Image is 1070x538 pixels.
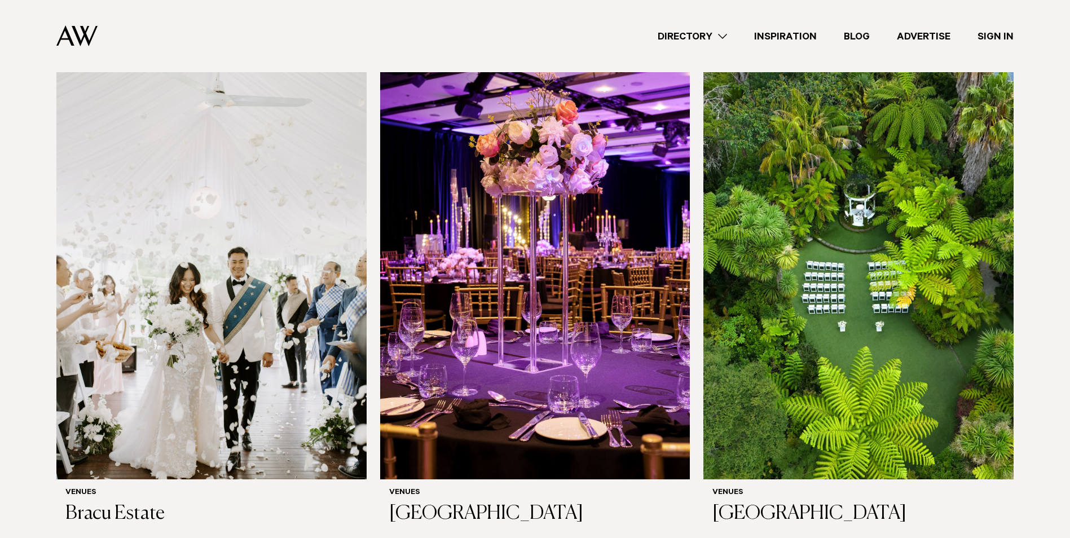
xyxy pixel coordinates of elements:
[830,29,883,44] a: Blog
[703,64,1014,535] a: Native bush wedding setting Venues [GEOGRAPHIC_DATA]
[389,488,681,498] h6: Venues
[741,29,830,44] a: Inspiration
[712,488,1005,498] h6: Venues
[56,64,367,535] a: Auckland Weddings Venues | Bracu Estate Venues Bracu Estate
[380,64,690,535] a: Auckland Weddings Venues | Pullman Auckland Hotel Venues [GEOGRAPHIC_DATA]
[56,25,98,46] img: Auckland Weddings Logo
[56,64,367,479] img: Auckland Weddings Venues | Bracu Estate
[389,502,681,526] h3: [GEOGRAPHIC_DATA]
[644,29,741,44] a: Directory
[65,502,358,526] h3: Bracu Estate
[883,29,964,44] a: Advertise
[65,488,358,498] h6: Venues
[703,64,1014,479] img: Native bush wedding setting
[964,29,1027,44] a: Sign In
[380,64,690,479] img: Auckland Weddings Venues | Pullman Auckland Hotel
[712,502,1005,526] h3: [GEOGRAPHIC_DATA]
